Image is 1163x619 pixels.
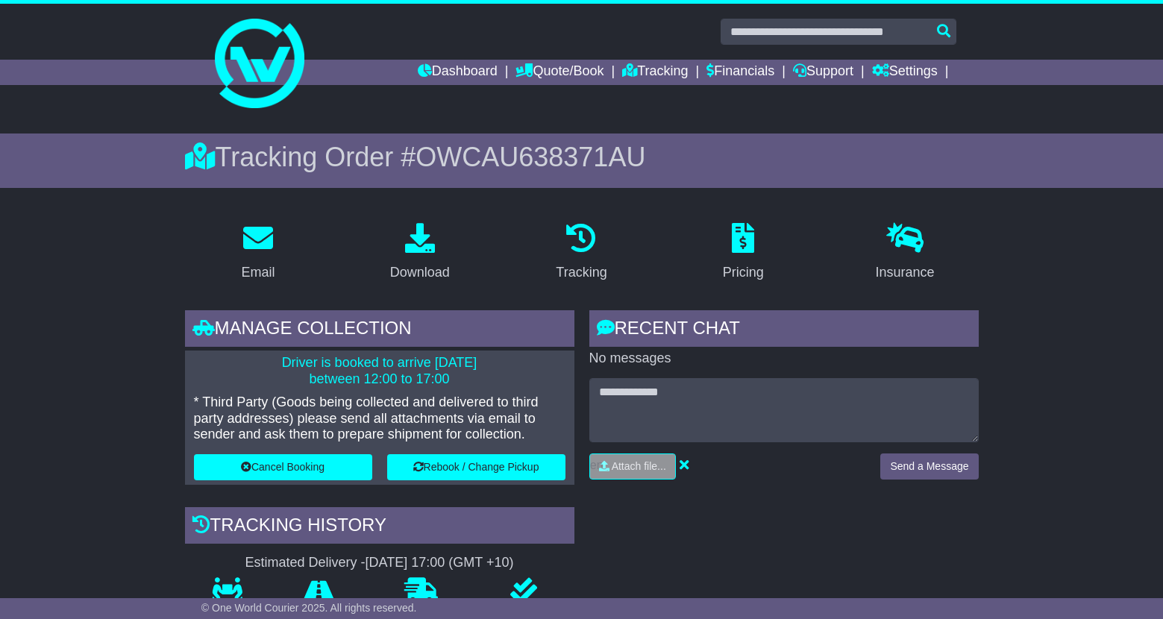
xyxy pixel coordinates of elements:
[194,454,372,480] button: Cancel Booking
[876,263,935,283] div: Insurance
[241,263,275,283] div: Email
[194,355,565,387] p: Driver is booked to arrive [DATE] between 12:00 to 17:00
[515,60,604,85] a: Quote/Book
[416,142,645,172] span: OWCAU638371AU
[589,310,979,351] div: RECENT CHAT
[185,555,574,571] div: Estimated Delivery -
[387,454,565,480] button: Rebook / Change Pickup
[546,218,616,288] a: Tracking
[556,263,606,283] div: Tracking
[390,263,450,283] div: Download
[366,555,514,571] div: [DATE] 17:00 (GMT +10)
[872,60,938,85] a: Settings
[880,453,978,480] button: Send a Message
[706,60,774,85] a: Financials
[194,395,565,443] p: * Third Party (Goods being collected and delivered to third party addresses) please send all atta...
[185,507,574,547] div: Tracking history
[589,351,979,367] p: No messages
[231,218,284,288] a: Email
[418,60,498,85] a: Dashboard
[866,218,944,288] a: Insurance
[185,310,574,351] div: Manage collection
[201,602,417,614] span: © One World Courier 2025. All rights reserved.
[723,263,764,283] div: Pricing
[793,60,853,85] a: Support
[185,141,979,173] div: Tracking Order #
[380,218,460,288] a: Download
[622,60,688,85] a: Tracking
[713,218,774,288] a: Pricing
